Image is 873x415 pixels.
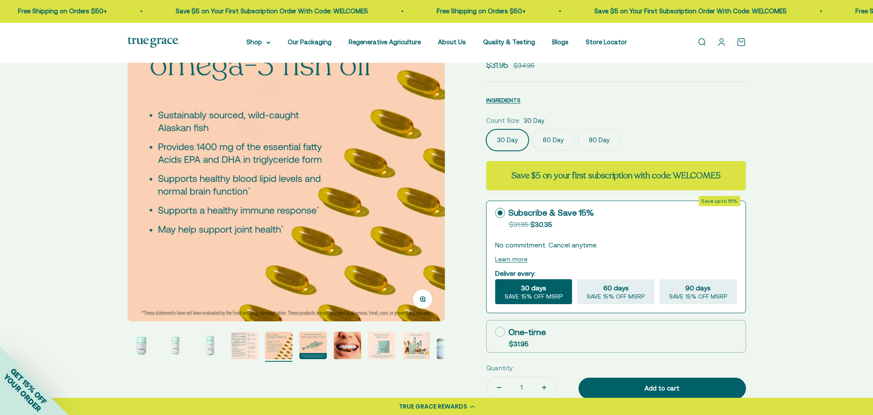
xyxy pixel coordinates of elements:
img: - Sustainably sourced, wild-caught Alaskan fish - Provides 1400 mg of the essential fatty Acids E... [128,4,445,321]
label: Quantity: [486,363,514,373]
p: Save $5 on Your First Subscription Order With Code: WELCOME5 [547,6,739,16]
img: Our full product line provides a robust and comprehensive offering for a true foundation of healt... [402,332,430,359]
strong: Save $5 on your first subscription with code: WELCOME5 [511,170,720,181]
button: Go to item 4 [231,332,258,362]
img: - Sustainably sourced, wild-caught Alaskan fish - Provides 1400 mg of the essential fatty Acids E... [265,332,292,359]
a: Store Locator [586,38,627,46]
summary: Shop [246,37,271,47]
sale-price: $31.95 [486,58,508,71]
a: Blogs [552,38,569,46]
button: Go to item 8 [368,332,395,362]
a: Regenerative Agriculture [349,38,421,46]
a: Quality & Testing [483,38,535,46]
span: YOUR ORDER [2,372,43,413]
button: Go to item 1 [128,332,155,362]
span: INGREDIENTS [486,97,520,104]
img: We source our fish oil from Alaskan Pollock that have been freshly caught for human consumption i... [231,332,258,359]
button: Decrease quantity [487,377,511,398]
button: Go to item 2 [162,332,189,362]
img: Omega-3 Fish Oil [162,332,189,359]
span: GET 15% OFF [9,366,49,406]
button: Go to item 10 [437,339,464,362]
button: Add to cart [578,378,746,399]
img: Omega-3 Fish Oil for Brain, Heart, and Immune Health* Sustainably sourced, wild-caught Alaskan fi... [128,332,155,359]
compare-at-price: $34.95 [514,61,535,71]
a: Our Packaging [288,38,332,46]
button: Go to item 3 [196,332,224,362]
img: Alaskan Pollock live a short life and do not bio-accumulate heavy metals and toxins the way older... [334,332,361,359]
button: Go to item 7 [334,332,361,362]
span: 30 Day [523,116,544,126]
div: TRUE GRACE REWARDS [399,402,467,411]
img: Our fish oil is traceable back to the specific fishery it came form, so you can check that it mee... [299,332,327,359]
button: Increase quantity [532,377,557,398]
button: Go to item 9 [402,332,430,362]
img: When you opt for our refill pouches instead of buying a whole new bottle every time you buy suppl... [368,332,395,359]
legend: Count Size: [486,116,520,126]
div: Add to cart [596,383,729,394]
button: INGREDIENTS [486,95,520,105]
img: Omega-3 Fish Oil [196,332,224,359]
button: Go to item 6 [299,332,327,362]
a: About Us [438,38,466,46]
p: Save $5 on Your First Subscription Order With Code: WELCOME5 [128,6,320,16]
a: Free Shipping on Orders $50+ [389,7,478,15]
button: Go to item 5 [265,332,292,362]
